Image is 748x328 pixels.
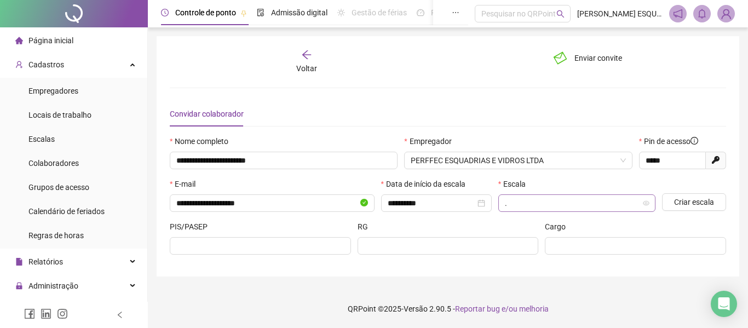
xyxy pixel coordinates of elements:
span: . [505,195,649,211]
button: Criar escala [662,193,726,211]
span: notification [673,9,683,19]
span: Controle de ponto [175,8,236,17]
span: lock [15,282,23,290]
label: E-mail [170,178,203,190]
span: Criar escala [674,196,714,208]
span: sun [337,9,345,16]
label: Data de início da escala [381,178,473,190]
label: Empregador [404,135,458,147]
span: Empregadores [28,87,78,95]
span: Gestão de férias [352,8,407,17]
span: pushpin [240,10,247,16]
footer: QRPoint © 2025 - 2.90.5 - [148,290,748,328]
span: Regras de horas [28,231,84,240]
span: Enviar convite [574,52,622,64]
span: Escalas [28,135,55,143]
span: Administração [28,281,78,290]
span: Versão [404,304,428,313]
span: Cadastros [28,60,64,69]
span: arrow-left [301,49,312,60]
span: Calendário de feriados [28,207,105,216]
span: user-add [15,61,23,68]
span: [PERSON_NAME] ESQUADRIAS E VIDROS LTDA [577,8,663,20]
button: Enviar convite [546,49,630,67]
span: search [556,10,565,18]
span: Convidar colaborador [170,110,244,118]
span: Locais de trabalho [28,111,91,119]
label: Cargo [545,221,573,233]
span: dashboard [417,9,424,16]
span: file-done [257,9,264,16]
span: clock-circle [161,9,169,16]
span: Voltar [296,64,317,73]
label: Nome completo [170,135,235,147]
span: instagram [57,308,68,319]
span: Página inicial [28,36,73,45]
span: left [116,311,124,319]
span: Admissão digital [271,8,327,17]
label: Escala [498,178,533,190]
span: file [15,258,23,266]
label: RG [358,221,375,233]
span: home [15,37,23,44]
span: linkedin [41,308,51,319]
span: Colaboradores [28,159,79,168]
a: Criar escala [662,198,726,206]
span: bell [697,9,707,19]
span: info-circle [691,137,698,145]
span: Reportar bug e/ou melhoria [455,304,549,313]
span: eye [643,200,649,206]
span: mail [553,50,567,65]
span: Grupos de acesso [28,183,89,192]
span: PERFFEC ESQUADRIAS E VIDROS LTDA [411,152,625,169]
span: ellipsis [452,9,459,16]
span: Pin de acesso [644,137,691,146]
span: Painel do DP [431,8,474,17]
div: Open Intercom Messenger [711,291,737,317]
img: 89705 [718,5,734,22]
span: facebook [24,308,35,319]
label: PIS/PASEP [170,221,215,233]
span: Relatórios [28,257,63,266]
